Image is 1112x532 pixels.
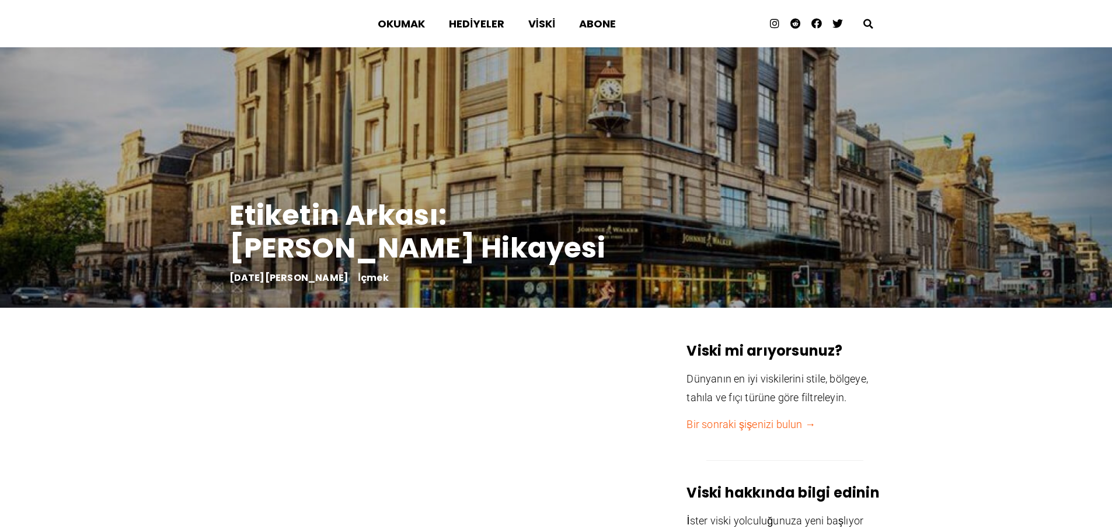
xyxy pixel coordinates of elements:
font: Etiketin Arkası: [PERSON_NAME] Hikayesi [229,196,605,267]
a: Viski [517,8,567,39]
a: Abone [567,8,628,39]
a: [DATE][PERSON_NAME] [229,274,349,282]
a: İçmek [358,271,388,284]
font: Abone [579,16,616,31]
a: Hediyeler [437,8,517,39]
a: Bir sonraki şişenizi bulun → [686,418,815,430]
font: Okumak [378,16,426,31]
font: Viski mi arıyorsunuz? [686,341,842,360]
img: Viski + Terzi Logosu [235,15,354,32]
font: Hediyeler [449,16,505,31]
font: [DATE][PERSON_NAME] [229,271,349,284]
font: Viski hakkında bilgi edinin [686,483,879,502]
font: Dünyanın en iyi viskilerini stile, bölgeye, tahıla ve fıçı türüne göre filtreleyin. [686,373,868,404]
font: Viski [528,16,556,31]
